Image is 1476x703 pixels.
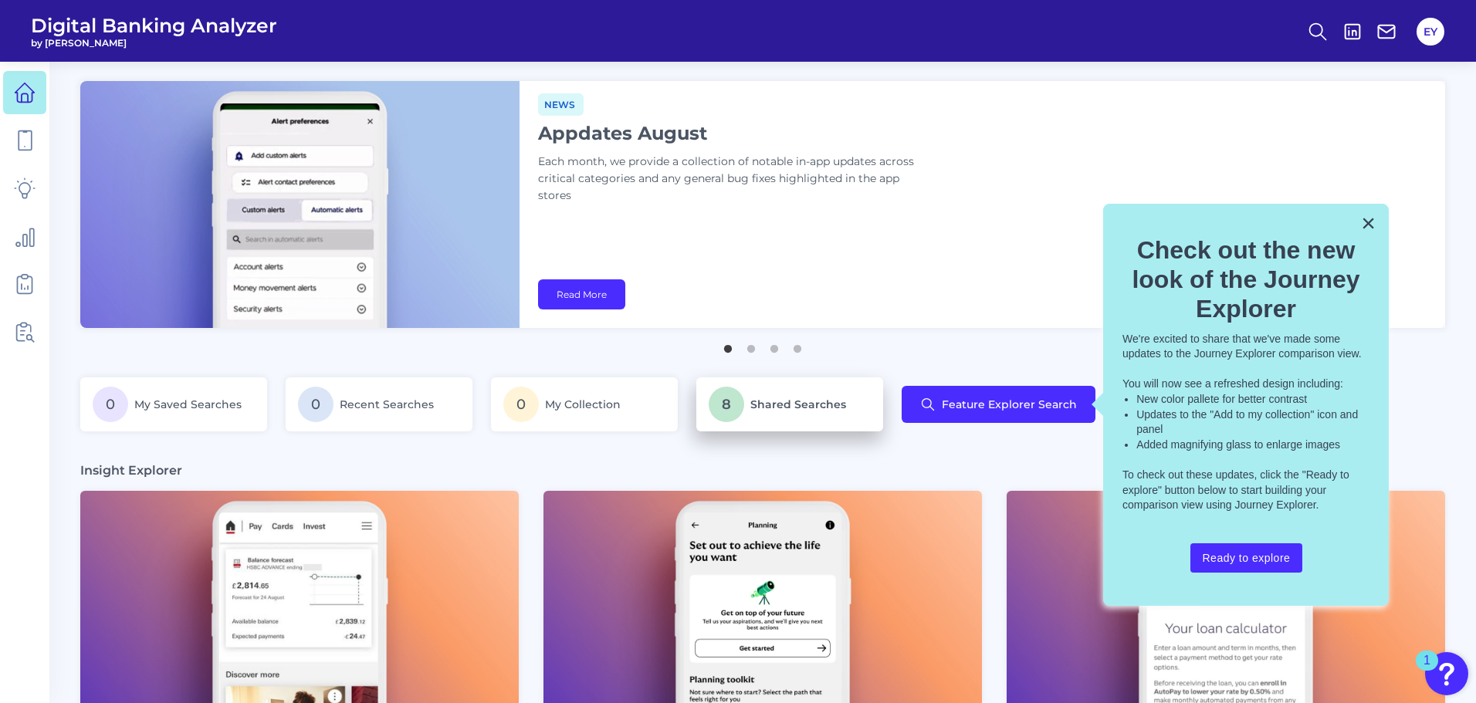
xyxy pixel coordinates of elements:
[538,93,584,116] span: News
[1424,661,1430,681] div: 1
[80,462,182,478] h3: Insight Explorer
[298,387,333,422] span: 0
[1122,235,1369,324] h2: Check out the new look of the Journey Explorer
[538,279,625,309] a: Read More
[709,387,744,422] span: 8
[743,337,759,353] button: 2
[340,397,434,411] span: Recent Searches
[538,154,924,204] p: Each month, we provide a collection of notable in-app updates across critical categories and any ...
[1122,468,1369,513] p: To check out these updates, click the "Ready to explore" button below to start building your comp...
[790,337,805,353] button: 4
[31,14,277,37] span: Digital Banking Analyzer
[1122,377,1369,392] p: You will now see a refreshed design including:
[80,81,520,328] img: bannerImg
[767,337,782,353] button: 3
[31,37,277,49] span: by [PERSON_NAME]
[720,337,736,353] button: 1
[1122,332,1369,362] p: We're excited to share that we've made some updates to the Journey Explorer comparison view.
[134,397,242,411] span: My Saved Searches
[1417,18,1444,46] button: EY
[1136,392,1369,407] li: New color pallete for better contrast
[503,387,539,422] span: 0
[1361,211,1376,235] button: Close
[545,397,621,411] span: My Collection
[1136,407,1369,438] li: Updates to the "Add to my collection" icon and panel
[93,387,128,422] span: 0
[538,122,924,144] h1: Appdates August
[1136,438,1369,453] li: Added magnifying glass to enlarge images
[750,397,846,411] span: Shared Searches
[1190,543,1303,573] button: Ready to explore
[1425,652,1468,695] button: Open Resource Center, 1 new notification
[942,398,1077,411] span: Feature Explorer Search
